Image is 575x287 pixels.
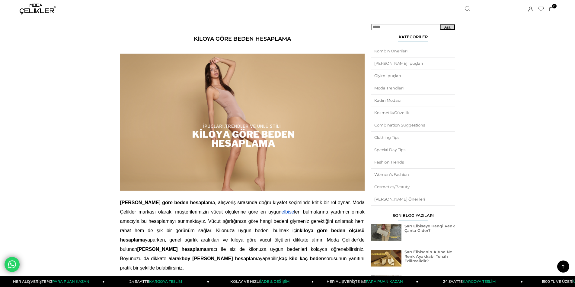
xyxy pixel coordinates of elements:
[440,24,455,30] button: Ara
[371,95,455,107] a: Kadın Modası
[371,35,455,42] div: Kategoriler
[463,279,495,284] span: KARGOYA TESLİM
[371,45,455,57] a: Kombin Önerileri
[371,250,401,267] img: Sarı Elbisenin Altına Ne Renk Ayakkabı Tercih Edilmelidir?
[371,169,455,181] a: Women's Fashion
[120,54,365,191] img: Kiloya Göre Beden Hesaplama
[371,70,455,82] a: Giyim İpuçları
[371,82,455,94] a: Moda Trendleri
[149,279,182,284] span: KARGOYA TESLİM
[371,193,455,205] a: [PERSON_NAME] Önerileri
[182,256,260,261] b: boy [PERSON_NAME] hesaplama
[366,279,403,284] span: PARA PUAN KAZAN
[281,209,294,214] a: elbise
[279,256,324,261] b: kaç kilo kaç beden
[371,119,455,131] a: Combination Suggestions
[552,4,557,8] span: 0
[137,247,206,252] b: [PERSON_NAME] hesaplama
[120,200,215,205] span: [PERSON_NAME] göre beden hesaplama
[120,200,365,270] span: , alışveriş sırasında doğru kıyafet seçiminde kritik bir rol oynar. Moda Çelikler markası olarak,...
[404,250,452,263] a: Sarı Elbisenin Altına Ne Renk Ayakkabı Tercih Edilmelidir?
[371,156,455,168] a: Fashion Trends
[418,276,523,287] a: 24 SAATTEKARGOYA TESLİM
[371,58,455,70] a: [PERSON_NAME] İpuçları
[314,276,418,287] a: HER ALIŞVERİŞTE %3PARA PUAN KAZAN
[549,7,554,11] a: 0
[404,224,455,233] a: Sarı Elbiseye Hangi Renk Çanta Gider?
[371,132,455,144] a: Clothing Tips
[371,213,455,221] div: Son Blog Yazıları
[371,224,401,241] img: Sarı Elbiseye Hangi Renk Çanta Gider?
[120,36,365,42] h1: Kiloya Göre Beden Hesaplama
[209,276,314,287] a: KOLAY VE HIZLIİADE & DEĞİŞİM!
[260,279,290,284] span: İADE & DEĞİŞİM!
[371,181,455,193] a: Cosmetics/Beauty
[371,107,455,119] a: Kozmetik/Güzellik
[105,276,209,287] a: 24 SAATTEKARGOYA TESLİM
[20,4,56,14] img: logo
[371,144,455,156] a: Special Day Tips
[52,279,89,284] span: PARA PUAN KAZAN
[404,276,445,285] a: Sarı Elbiseye Uygun Makyaj Önerileri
